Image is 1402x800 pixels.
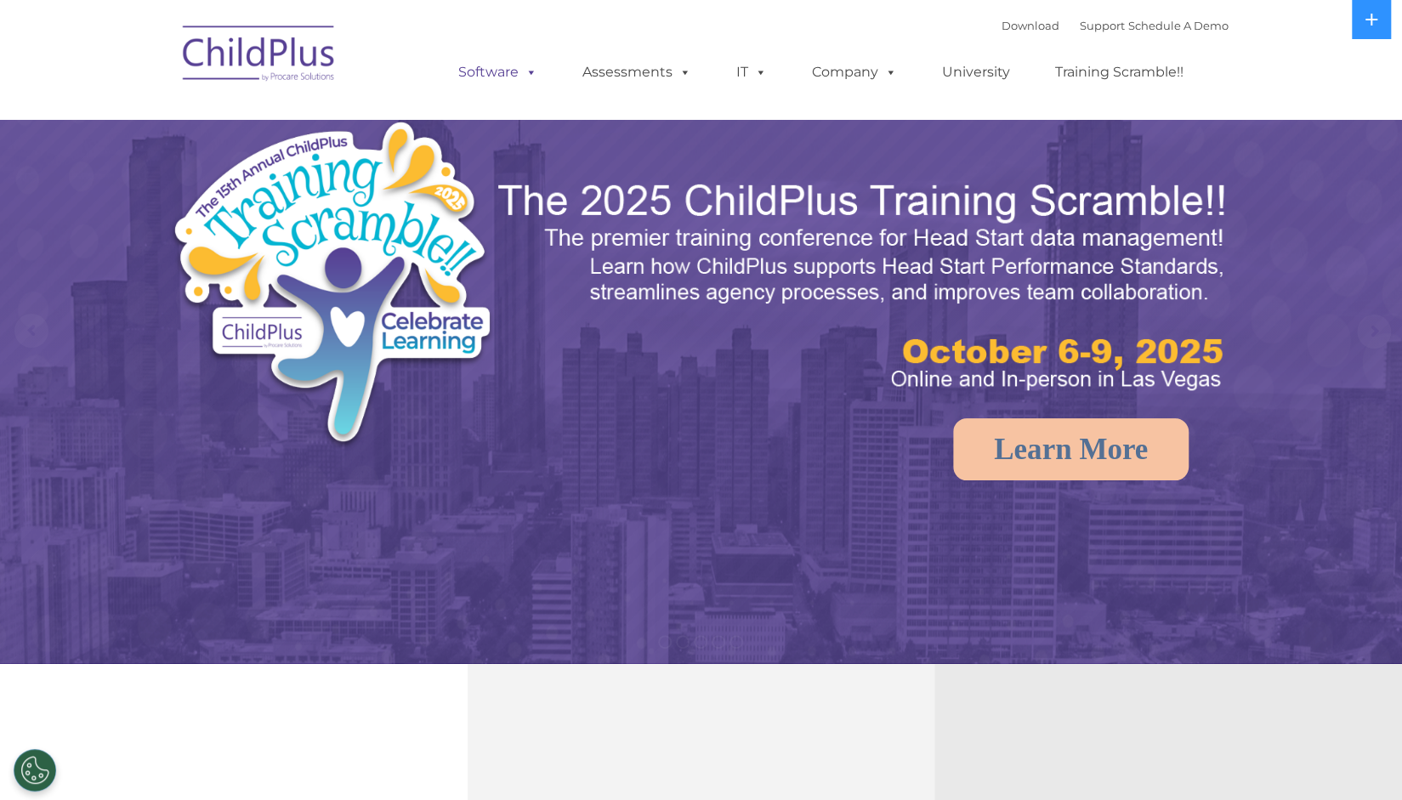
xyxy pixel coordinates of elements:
button: Cookies Settings [14,749,56,791]
a: Assessments [565,55,708,89]
span: Phone number [236,182,309,195]
a: Software [441,55,554,89]
font: | [1002,19,1229,32]
a: Training Scramble!! [1038,55,1200,89]
a: Schedule A Demo [1128,19,1229,32]
img: ChildPlus by Procare Solutions [174,14,344,99]
a: Support [1080,19,1125,32]
a: Download [1002,19,1059,32]
span: Last name [236,112,288,125]
iframe: Chat Widget [1317,718,1402,800]
a: IT [719,55,784,89]
a: Learn More [953,418,1189,480]
a: University [925,55,1027,89]
a: Company [795,55,914,89]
